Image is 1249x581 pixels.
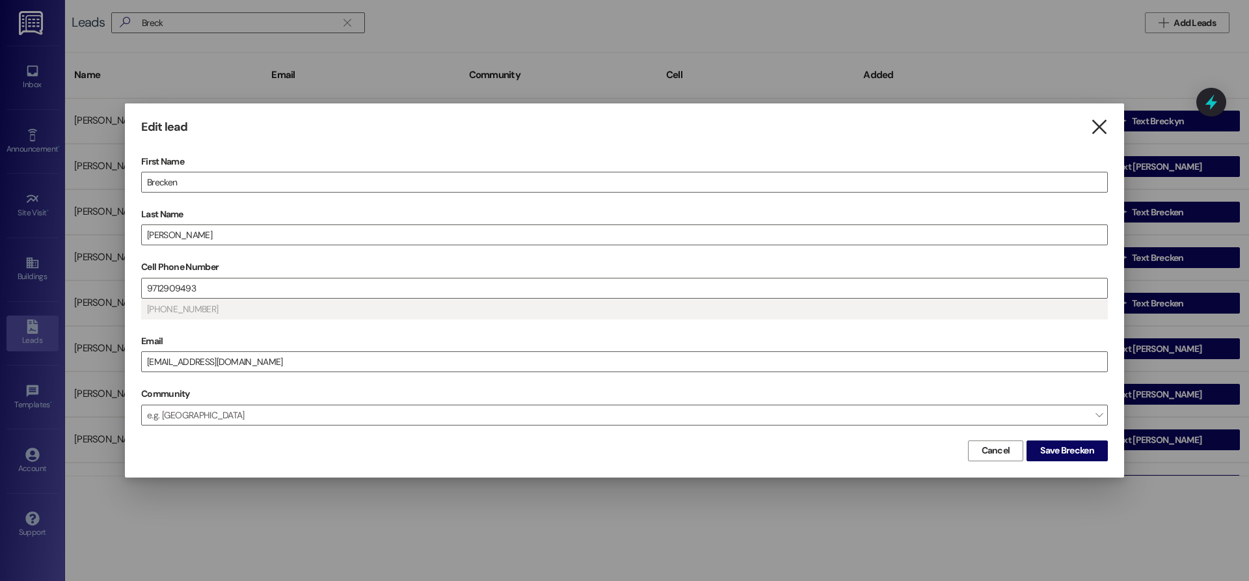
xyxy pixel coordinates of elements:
[141,405,1108,426] span: e.g. [GEOGRAPHIC_DATA]
[968,440,1024,461] button: Cancel
[141,257,1108,277] label: Cell Phone Number
[141,120,187,135] h3: Edit lead
[141,204,1108,224] label: Last Name
[982,444,1010,457] span: Cancel
[142,172,1107,192] input: e.g. Alex
[1090,120,1108,134] i: 
[141,152,1108,172] label: First Name
[1040,444,1094,457] span: Save Brecken
[141,331,1108,351] label: Email
[141,384,190,404] label: Community
[142,352,1107,372] input: e.g. alex@gmail.com
[142,225,1107,245] input: e.g. Smith
[1027,440,1108,461] button: Save Brecken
